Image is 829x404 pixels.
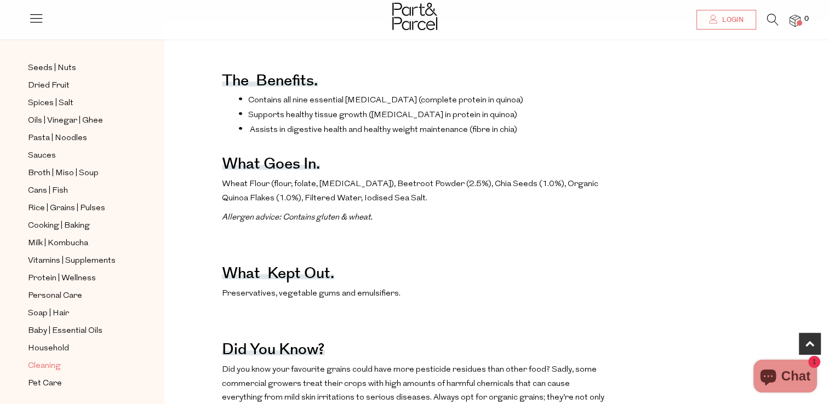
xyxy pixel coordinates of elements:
span: Milk | Kombucha [28,237,88,250]
span: Spices | Salt [28,97,73,110]
span: Cooking | Baking [28,220,90,233]
span: Personal Care [28,290,82,303]
a: Cleaning [28,359,128,373]
span: Protein | Wellness [28,272,96,285]
inbox-online-store-chat: Shopify online store chat [750,360,820,395]
span: Dried Fruit [28,79,70,93]
a: 0 [790,15,801,26]
em: Allergen advice: Contains gluten & wheat. [222,213,373,222]
span: Baby | Essential Oils [28,325,102,338]
a: Dried Fruit [28,79,128,93]
a: Cans | Fish [28,184,128,198]
a: Pasta | Noodles [28,131,128,145]
a: Vitamins | Supplements [28,254,128,268]
a: Personal Care [28,289,128,303]
span: Oils | Vinegar | Ghee [28,114,103,128]
a: Login [696,10,756,30]
a: Soap | Hair [28,307,128,320]
span: Household [28,342,69,355]
h4: Did you know? [222,348,325,355]
span: Sauces [28,149,56,163]
a: Pet Care [28,377,128,390]
a: Rice | Grains | Pulses [28,201,128,215]
a: Seeds | Nuts [28,61,128,75]
li: Assists in digestive health and healthy weight maintenance (fibre in chia) [238,124,604,135]
a: Cooking | Baking [28,219,128,233]
h4: The benefits. [222,79,318,86]
span: Cans | Fish [28,184,68,198]
span: Wheat Flour (flour, folate, [MEDICAL_DATA]), Beetroot Powder (2.5%), Chia Seeds (1.0%), Organic Q... [222,180,598,203]
a: Spices | Salt [28,96,128,110]
span: 0 [802,14,811,24]
span: Contains all nine essential [MEDICAL_DATA] (complete protein in quinoa) [248,96,523,105]
a: Broth | Miso | Soup [28,166,128,180]
h4: What goes in. [222,162,320,170]
a: Milk | Kombucha [28,236,128,250]
span: Supports healthy tissue growth ([MEDICAL_DATA] in protein in quinoa) [248,111,517,119]
h4: What kept out. [222,272,334,279]
span: Vitamins | Supplements [28,255,116,268]
p: Preservatives, vegetable gums and emulsifiers. [222,287,604,301]
a: Baby | Essential Oils [28,324,128,338]
span: Broth | Miso | Soup [28,167,99,180]
span: Pet Care [28,377,62,390]
a: Protein | Wellness [28,272,128,285]
a: Sauces [28,149,128,163]
a: Household [28,342,128,355]
span: Soap | Hair [28,307,69,320]
span: Login [719,15,744,25]
span: Pasta | Noodles [28,132,87,145]
span: Rice | Grains | Pulses [28,202,105,215]
span: Seeds | Nuts [28,62,76,75]
span: Cleaning [28,360,61,373]
img: Part&Parcel [392,3,437,30]
a: Oils | Vinegar | Ghee [28,114,128,128]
